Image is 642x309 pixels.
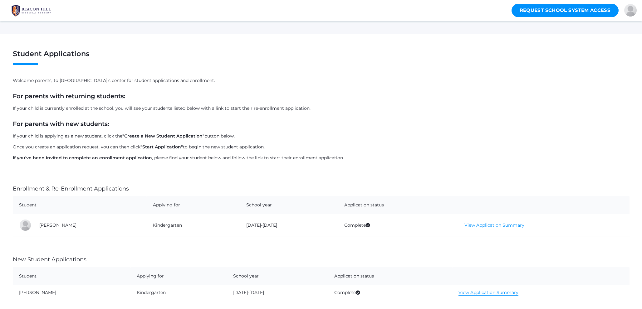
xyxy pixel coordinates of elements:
td: Kindergarten [130,285,227,300]
th: School year [227,267,328,285]
strong: "Create a New Student Application" [122,133,204,139]
p: Once you create an application request, you can then click to begin the new student application. [13,144,630,150]
strong: For parents with returning students: [13,92,125,100]
th: School year [240,196,338,214]
a: Request School System Access [512,4,619,17]
th: Application status [338,196,458,214]
strong: For parents with new students: [13,120,109,128]
h4: Enrollment & Re-Enrollment Applications [13,186,630,192]
td: Kindergarten [147,214,240,236]
a: View Application Summary [458,290,518,296]
td: Complete [328,285,452,300]
th: Applying for [130,267,227,285]
th: Student [13,267,130,285]
p: Welcome parents, to [GEOGRAPHIC_DATA]'s center for student applications and enrollment. [13,77,630,84]
td: [PERSON_NAME] [13,285,130,300]
strong: "Start Application" [140,144,183,150]
td: [DATE]-[DATE] [227,285,328,300]
strong: If you've been invited to complete an enrollment application [13,155,152,161]
th: Student [13,196,147,214]
a: View Application Summary [464,222,524,228]
th: Application status [328,267,452,285]
td: [PERSON_NAME] [33,214,147,236]
td: Complete [338,214,458,236]
h4: New Student Applications [13,257,630,263]
p: If your child is applying as a new student, click the button below. [13,133,630,139]
p: If your child is currently enrolled at the school, you will see your students listed below with a... [13,105,630,112]
img: BHCALogos-05-308ed15e86a5a0abce9b8dd61676a3503ac9727e845dece92d48e8588c001991.png [8,3,55,18]
td: [DATE]-[DATE] [240,214,338,236]
div: Abraham Lopez [624,4,637,17]
p: , please find your student below and follow the link to start their enrollment application. [13,155,630,161]
th: Applying for [147,196,240,214]
h1: Student Applications [13,50,630,65]
div: Levi Lopez [19,219,32,231]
